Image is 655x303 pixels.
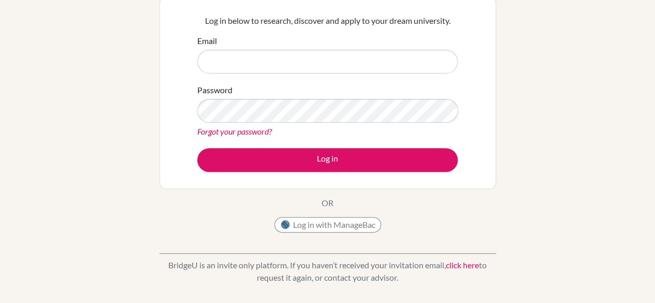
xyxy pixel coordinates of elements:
p: BridgeU is an invite only platform. If you haven’t received your invitation email, to request it ... [159,259,496,284]
p: OR [322,197,333,209]
p: Log in below to research, discover and apply to your dream university. [197,15,458,27]
a: click here [446,260,479,270]
label: Email [197,35,217,47]
button: Log in [197,148,458,172]
a: Forgot your password? [197,126,272,136]
button: Log in with ManageBac [274,217,381,233]
label: Password [197,84,232,96]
